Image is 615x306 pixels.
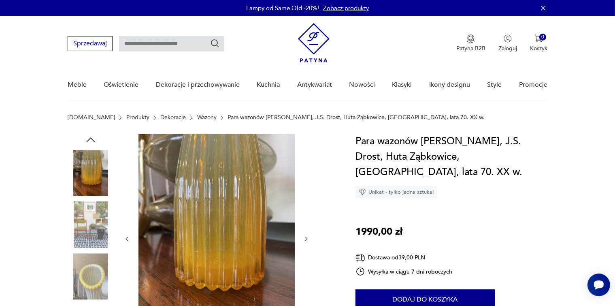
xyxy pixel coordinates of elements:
img: Ikona koszyka [534,34,543,43]
img: Ikonka użytkownika [504,34,512,43]
a: Style [487,69,502,101]
button: Zaloguj [498,34,517,52]
a: Antykwariat [297,69,332,101]
a: Dekoracje [160,114,186,121]
div: Wysyłka w ciągu 7 dni roboczych [355,267,453,276]
div: Dostawa od 39,00 PLN [355,253,453,263]
a: Zobacz produkty [323,4,369,12]
p: Lampy od Same Old -20%! [246,4,319,12]
p: Patyna B2B [456,45,485,52]
img: Patyna - sklep z meblami i dekoracjami vintage [298,23,330,62]
a: Ikony designu [429,69,470,101]
img: Ikona medalu [467,34,475,43]
a: Sprzedawaj [68,41,113,47]
a: Nowości [349,69,375,101]
a: Klasyki [392,69,412,101]
iframe: Smartsupp widget button [587,274,610,296]
img: Ikona diamentu [359,188,366,196]
button: Sprzedawaj [68,36,113,51]
a: Ikona medaluPatyna B2B [456,34,485,52]
button: 0Koszyk [530,34,547,52]
div: Unikat - tylko jedna sztuka! [355,186,437,198]
img: Zdjęcie produktu Para wazonów Trąbka, J.S. Drost, Huta Ząbkowice, Polska, lata 70. XX w. [68,150,114,196]
a: Promocje [519,69,547,101]
a: [DOMAIN_NAME] [68,114,115,121]
p: 1990,00 zł [355,224,402,240]
a: Kuchnia [257,69,280,101]
a: Produkty [126,114,149,121]
img: Zdjęcie produktu Para wazonów Trąbka, J.S. Drost, Huta Ząbkowice, Polska, lata 70. XX w. [68,253,114,300]
div: 0 [539,34,546,41]
a: Oświetlenie [104,69,139,101]
button: Szukaj [210,39,220,48]
img: Zdjęcie produktu Para wazonów Trąbka, J.S. Drost, Huta Ząbkowice, Polska, lata 70. XX w. [68,202,114,248]
a: Wazony [197,114,217,121]
button: Patyna B2B [456,34,485,52]
a: Meble [68,69,87,101]
a: Dekoracje i przechowywanie [156,69,240,101]
p: Zaloguj [498,45,517,52]
h1: Para wazonów [PERSON_NAME], J.S. Drost, Huta Ząbkowice, [GEOGRAPHIC_DATA], lata 70. XX w. [355,134,547,180]
p: Para wazonów [PERSON_NAME], J.S. Drost, Huta Ząbkowice, [GEOGRAPHIC_DATA], lata 70. XX w. [228,114,485,121]
p: Koszyk [530,45,547,52]
img: Ikona dostawy [355,253,365,263]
